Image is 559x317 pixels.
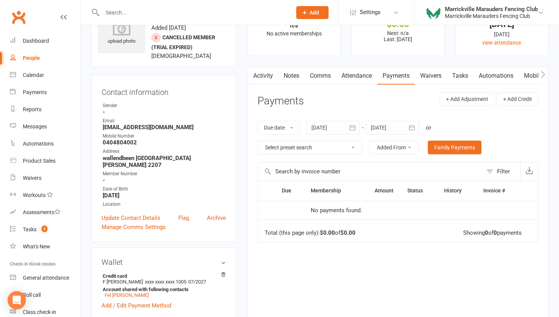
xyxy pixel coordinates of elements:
[359,20,437,28] div: $0.00
[296,6,329,19] button: Add
[340,229,356,236] strong: $0.00
[23,175,41,181] div: Waivers
[445,6,538,13] div: Marrickville Marauders Fencing Club
[103,139,226,146] strong: 0404804002
[103,170,226,178] div: Member Number
[23,89,47,95] div: Payments
[476,181,521,200] th: Invoice #
[23,141,54,147] div: Automations
[103,192,226,199] strong: [DATE]
[426,5,441,20] img: thumb_image1737599272.png
[10,67,80,84] a: Calendar
[369,141,419,154] button: Added From
[23,106,41,112] div: Reports
[23,309,56,315] div: Class check-in
[494,229,497,236] strong: 0
[10,204,80,221] a: Assessments
[445,13,538,19] div: Marrickville Marauders Fencing Club
[267,30,322,37] span: No active memberships
[483,162,520,181] button: Filter
[103,117,226,125] div: Email
[103,177,226,184] strong: -
[462,20,541,28] div: [DATE]
[10,221,80,238] a: Tasks 5
[377,67,415,85] a: Payments
[426,123,431,132] div: or
[473,67,519,85] a: Automations
[103,102,226,109] div: Gender
[257,121,300,134] button: Due date
[23,192,46,198] div: Workouts
[336,67,377,85] a: Attendance
[265,230,356,236] div: Total (this page only): of
[23,292,41,298] div: Roll call
[10,32,80,50] a: Dashboard
[102,272,226,299] li: F [PERSON_NAME]
[102,213,160,223] a: Update Contact Details
[102,223,166,232] a: Manage Comms Settings
[257,95,304,107] h3: Payments
[151,53,211,59] span: [DEMOGRAPHIC_DATA]
[437,181,476,200] th: History
[23,38,49,44] div: Dashboard
[207,213,226,223] a: Archive
[10,170,80,187] a: Waivers
[440,92,495,106] button: + Add Adjustment
[290,22,298,29] strong: n/a
[103,148,226,155] div: Address
[23,275,69,281] div: General attendance
[103,109,226,115] strong: -
[10,50,80,67] a: People
[278,67,305,85] a: Notes
[151,24,186,31] time: Added [DATE]
[415,67,447,85] a: Waivers
[497,167,510,176] div: Filter
[23,123,47,130] div: Messages
[10,152,80,170] a: Product Sales
[23,226,37,232] div: Tasks
[23,243,50,250] div: What's New
[103,287,222,292] strong: Account shared with following contacts
[10,84,80,101] a: Payments
[103,186,226,193] div: Date of Birth
[8,291,26,309] div: Open Intercom Messenger
[103,124,226,131] strong: [EMAIL_ADDRESS][DOMAIN_NAME]
[258,162,483,181] input: Search by invoice number
[9,8,28,27] a: Clubworx
[188,279,206,285] span: 07/2027
[178,213,189,223] a: Flag
[103,133,226,140] div: Mobile Number
[103,273,222,279] strong: Credit card
[41,226,48,232] span: 5
[304,201,400,220] td: No payments found.
[10,287,80,304] a: Roll call
[10,101,80,118] a: Reports
[102,258,226,266] h3: Wallet
[102,301,171,310] a: Add / Edit Payment Method
[462,30,541,38] div: [DATE]
[447,67,473,85] a: Tasks
[10,135,80,152] a: Automations
[23,55,40,61] div: People
[10,238,80,255] a: What's New
[23,158,56,164] div: Product Sales
[485,229,488,236] strong: 0
[275,181,304,200] th: Due
[98,20,145,45] div: upload photo
[100,7,286,18] input: Search...
[10,187,80,204] a: Workouts
[103,155,226,168] strong: wallendbeen [GEOGRAPHIC_DATA][PERSON_NAME] 2207
[304,181,359,200] th: Membership
[23,72,44,78] div: Calendar
[10,118,80,135] a: Messages
[151,34,215,50] span: Cancelled member (trial expired)
[105,292,149,298] a: Fel [PERSON_NAME]
[145,279,186,285] span: xxxx xxxx xxxx 1005
[23,209,60,215] div: Assessments
[359,181,400,200] th: Amount
[360,4,381,21] span: Settings
[320,229,335,236] strong: $0.00
[10,269,80,287] a: General attendance kiosk mode
[428,141,481,154] a: Family Payments
[400,181,437,200] th: Status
